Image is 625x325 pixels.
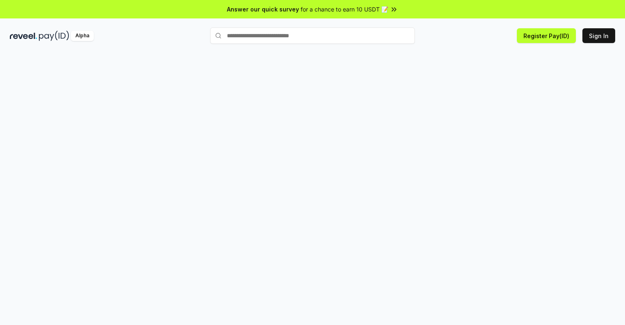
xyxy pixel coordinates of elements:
[39,31,69,41] img: pay_id
[582,28,615,43] button: Sign In
[10,31,37,41] img: reveel_dark
[227,5,299,14] span: Answer our quick survey
[517,28,576,43] button: Register Pay(ID)
[301,5,388,14] span: for a chance to earn 10 USDT 📝
[71,31,94,41] div: Alpha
